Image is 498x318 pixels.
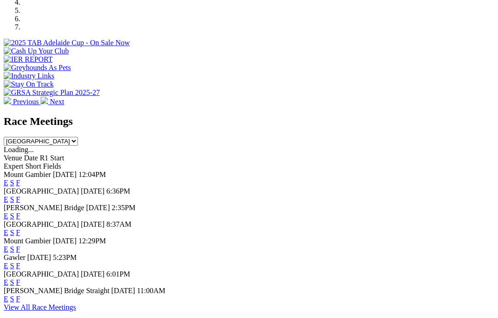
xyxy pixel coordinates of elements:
[27,253,51,261] span: [DATE]
[10,179,14,187] a: S
[4,146,34,153] span: Loading...
[10,278,14,286] a: S
[10,245,14,253] a: S
[10,195,14,203] a: S
[81,270,105,278] span: [DATE]
[4,237,51,245] span: Mount Gambier
[4,154,22,162] span: Venue
[4,39,130,47] img: 2025 TAB Adelaide Cup - On Sale Now
[16,262,20,270] a: F
[137,287,166,294] span: 11:00AM
[4,212,8,220] a: E
[43,162,61,170] span: Fields
[78,171,106,178] span: 12:04PM
[78,237,106,245] span: 12:29PM
[40,154,64,162] span: R1 Start
[16,229,20,236] a: F
[4,195,8,203] a: E
[4,97,11,104] img: chevron-left-pager-white.svg
[4,115,494,128] h2: Race Meetings
[81,220,105,228] span: [DATE]
[10,295,14,303] a: S
[53,237,77,245] span: [DATE]
[4,80,53,88] img: Stay On Track
[4,278,8,286] a: E
[10,262,14,270] a: S
[111,287,135,294] span: [DATE]
[25,162,41,170] span: Short
[10,229,14,236] a: S
[4,262,8,270] a: E
[4,295,8,303] a: E
[16,295,20,303] a: F
[4,270,79,278] span: [GEOGRAPHIC_DATA]
[4,229,8,236] a: E
[4,179,8,187] a: E
[4,171,51,178] span: Mount Gambier
[53,171,77,178] span: [DATE]
[4,253,25,261] span: Gawler
[4,287,109,294] span: [PERSON_NAME] Bridge Straight
[4,303,76,311] a: View All Race Meetings
[112,204,136,212] span: 2:35PM
[81,187,105,195] span: [DATE]
[50,98,64,106] span: Next
[13,98,39,106] span: Previous
[16,179,20,187] a: F
[86,204,110,212] span: [DATE]
[41,98,64,106] a: Next
[16,245,20,253] a: F
[16,278,20,286] a: F
[24,154,38,162] span: Date
[4,162,24,170] span: Expert
[4,47,69,55] img: Cash Up Your Club
[4,220,79,228] span: [GEOGRAPHIC_DATA]
[4,64,71,72] img: Greyhounds As Pets
[10,212,14,220] a: S
[4,72,54,80] img: Industry Links
[16,212,20,220] a: F
[107,187,130,195] span: 6:36PM
[16,195,20,203] a: F
[4,88,100,97] img: GRSA Strategic Plan 2025-27
[41,97,48,104] img: chevron-right-pager-white.svg
[4,204,84,212] span: [PERSON_NAME] Bridge
[107,220,131,228] span: 8:37AM
[4,98,41,106] a: Previous
[4,187,79,195] span: [GEOGRAPHIC_DATA]
[53,253,77,261] span: 5:23PM
[4,55,53,64] img: IER REPORT
[4,245,8,253] a: E
[107,270,130,278] span: 6:01PM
